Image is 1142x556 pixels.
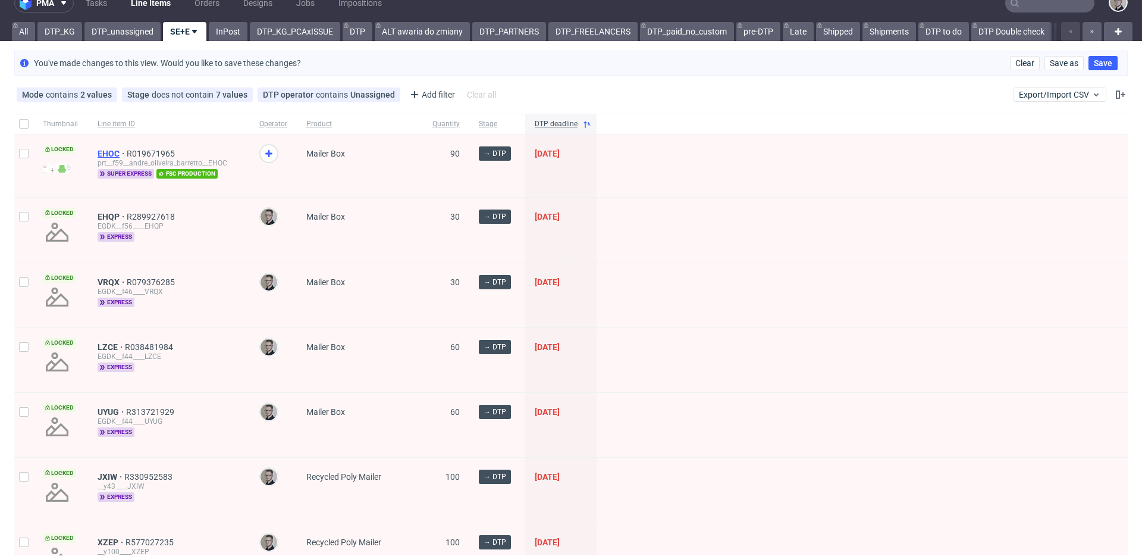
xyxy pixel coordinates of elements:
[152,90,216,99] span: does not contain
[127,277,177,287] span: R079376285
[80,90,112,99] div: 2 values
[98,417,240,426] div: EGDK__f44____UYUG
[261,339,277,355] img: Krystian Gaza
[261,534,277,551] img: Krystian Gaza
[261,468,277,485] img: Krystian Gaza
[816,22,860,41] a: Shipped
[43,273,76,283] span: Locked
[261,208,277,225] img: Krystian Gaza
[261,404,277,420] img: Krystian Gaza
[98,492,134,502] span: express
[484,211,506,222] span: → DTP
[1014,88,1106,102] button: Export/Import CSV
[98,482,240,491] div: __y43____JXIW
[1088,56,1118,70] button: Save
[98,149,127,158] a: EHOC
[445,538,460,547] span: 100
[98,221,240,231] div: EGDK__f56____EHQP
[43,533,76,543] span: Locked
[484,277,506,288] span: → DTP
[12,22,35,41] a: All
[1010,56,1040,70] button: Clear
[127,212,177,221] a: R289927618
[163,22,206,41] a: SE+E
[250,22,340,41] a: DTP_KG_PCAxISSUE
[43,208,76,218] span: Locked
[98,169,154,179] span: super express
[43,119,79,129] span: Thumbnail
[98,119,240,129] span: Line item ID
[43,164,71,173] img: version_two_editor_design.png
[535,342,560,352] span: [DATE]
[46,90,80,99] span: contains
[432,119,460,129] span: Quantity
[306,277,345,287] span: Mailer Box
[34,57,301,69] p: You've made changes to this view. Would you like to save these changes?
[450,212,460,221] span: 30
[1050,59,1078,67] span: Save as
[971,22,1052,41] a: DTP Double check
[484,537,506,548] span: → DTP
[98,342,125,352] a: LZCE
[216,90,247,99] div: 7 values
[127,149,177,158] a: R019671965
[125,342,175,352] a: R038481984
[465,86,498,103] div: Clear all
[98,277,127,287] a: VRQX
[535,149,560,158] span: [DATE]
[209,22,247,41] a: InPost
[535,212,560,221] span: [DATE]
[98,352,240,361] div: EGDK__f44____LZCE
[306,119,413,129] span: Product
[472,22,546,41] a: DTP_PARTNERS
[98,472,124,482] a: JXIW
[124,472,175,482] a: R330952583
[343,22,372,41] a: DTP
[306,538,381,547] span: Recycled Poly Mailer
[535,472,560,482] span: [DATE]
[640,22,734,41] a: DTP_paid_no_custom
[535,277,560,287] span: [DATE]
[126,538,176,547] span: R577027235
[43,348,71,376] img: no_design.png
[98,363,134,372] span: express
[783,22,814,41] a: Late
[98,538,126,547] a: XZEP
[98,212,127,221] a: EHQP
[43,413,71,441] img: no_design.png
[1019,90,1101,99] span: Export/Import CSV
[43,338,76,348] span: Locked
[43,403,76,413] span: Locked
[445,472,460,482] span: 100
[306,342,345,352] span: Mailer Box
[98,407,126,417] a: UYUG
[156,169,218,179] span: fsc production
[98,158,240,168] div: prt__f59__andre_oliveira_barretto__EHOC
[450,277,460,287] span: 30
[43,218,71,246] img: no_design.png
[450,149,460,158] span: 90
[43,468,76,478] span: Locked
[450,407,460,417] span: 60
[43,145,76,154] span: Locked
[405,85,457,104] div: Add filter
[375,22,470,41] a: ALT awaria do zmiany
[306,212,345,221] span: Mailer Box
[1044,56,1084,70] button: Save as
[263,90,316,99] span: DTP operator
[37,22,82,41] a: DTP_KG
[126,407,177,417] a: R313721929
[84,22,161,41] a: DTP_unassigned
[259,119,287,129] span: Operator
[450,342,460,352] span: 60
